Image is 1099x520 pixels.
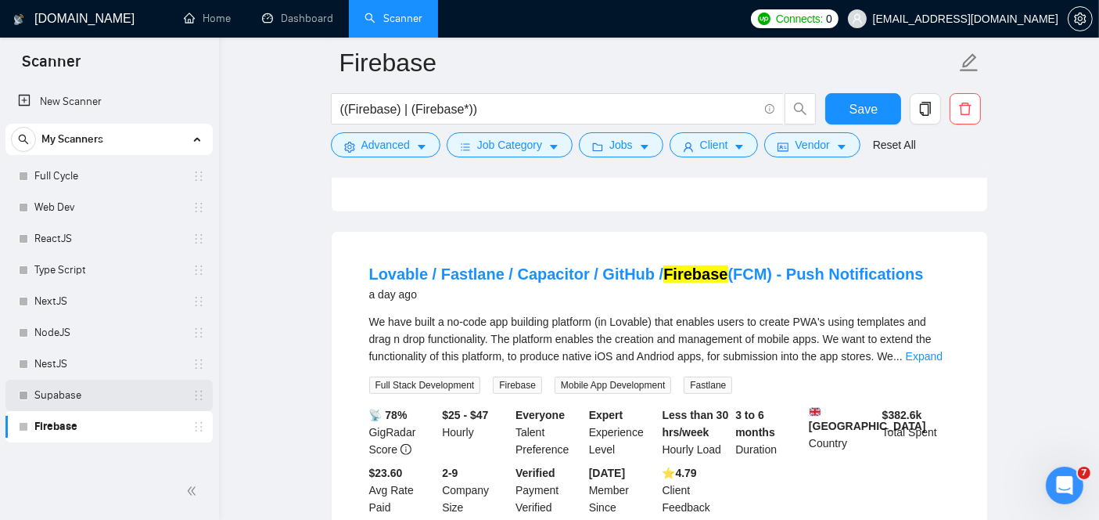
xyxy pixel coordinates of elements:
[369,409,408,421] b: 📡 78%
[340,99,758,119] input: Search Freelance Jobs...
[184,12,231,25] a: homeHome
[515,409,565,421] b: Everyone
[192,264,205,276] span: holder
[579,132,663,157] button: folderJobscaret-down
[400,444,411,455] span: info-circle
[192,201,205,214] span: holder
[460,141,471,153] span: bars
[11,127,36,152] button: search
[369,467,403,479] b: $23.60
[882,409,922,421] b: $ 382.6k
[684,377,732,394] span: Fastlane
[442,409,488,421] b: $25 - $47
[758,13,770,25] img: upwork-logo.png
[1046,467,1083,504] iframe: Intercom live chat
[34,223,183,255] a: ReactJS
[950,93,981,125] button: delete
[589,409,623,421] b: Expert
[659,464,733,516] div: Client Feedback
[548,141,559,153] span: caret-down
[586,406,659,458] div: Experience Level
[34,192,183,223] a: Web Dev
[186,483,202,499] span: double-left
[873,136,916,153] a: Reset All
[416,141,427,153] span: caret-down
[192,389,205,402] span: holder
[369,377,481,394] span: Full Stack Development
[659,406,733,458] div: Hourly Load
[439,406,512,458] div: Hourly
[879,406,953,458] div: Total Spent
[34,286,183,317] a: NextJS
[663,265,727,283] mark: Firebase
[5,86,213,117] li: New Scanner
[776,10,823,27] span: Connects:
[34,161,183,192] a: Full Cycle
[639,141,650,153] span: caret-down
[9,50,93,83] span: Scanner
[683,141,694,153] span: user
[34,348,183,380] a: NestJS
[13,7,24,32] img: logo
[609,136,633,153] span: Jobs
[555,377,671,394] span: Mobile App Development
[339,43,956,82] input: Scanner name...
[732,406,806,458] div: Duration
[765,104,775,114] span: info-circle
[806,406,879,458] div: Country
[826,10,832,27] span: 0
[825,93,901,125] button: Save
[369,265,924,283] a: Lovable / Fastlane / Capacitor / GitHub /Firebase(FCM) - Push Notifications
[810,406,821,417] img: 🇬🇧
[1068,13,1092,25] span: setting
[589,467,625,479] b: [DATE]
[477,136,542,153] span: Job Category
[192,295,205,308] span: holder
[1068,13,1093,25] a: setting
[192,233,205,245] span: holder
[262,12,333,25] a: dashboardDashboard
[34,317,183,348] a: NodeJS
[41,124,103,155] span: My Scanners
[447,132,573,157] button: barsJob Categorycaret-down
[849,99,878,119] span: Save
[910,102,940,116] span: copy
[1068,6,1093,31] button: setting
[365,12,422,25] a: searchScanner
[910,93,941,125] button: copy
[735,409,775,439] b: 3 to 6 months
[344,141,355,153] span: setting
[439,464,512,516] div: Company Size
[700,136,728,153] span: Client
[764,132,860,157] button: idcardVendorcaret-down
[512,406,586,458] div: Talent Preference
[795,136,829,153] span: Vendor
[778,141,788,153] span: idcard
[192,421,205,433] span: holder
[785,102,815,116] span: search
[12,134,35,145] span: search
[192,327,205,339] span: holder
[515,467,555,479] b: Verified
[34,255,183,286] a: Type Script
[906,350,943,363] a: Expand
[493,377,542,394] span: Firebase
[331,132,440,157] button: settingAdvancedcaret-down
[893,350,903,363] span: ...
[785,93,816,125] button: search
[5,124,213,442] li: My Scanners
[809,406,926,432] b: [GEOGRAPHIC_DATA]
[1078,467,1090,479] span: 7
[192,358,205,370] span: holder
[586,464,659,516] div: Member Since
[663,409,729,439] b: Less than 30 hrs/week
[734,141,745,153] span: caret-down
[950,102,980,116] span: delete
[852,13,863,24] span: user
[663,467,697,479] b: ⭐️ 4.79
[361,136,410,153] span: Advanced
[366,406,440,458] div: GigRadar Score
[592,141,603,153] span: folder
[366,464,440,516] div: Avg Rate Paid
[192,170,205,182] span: holder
